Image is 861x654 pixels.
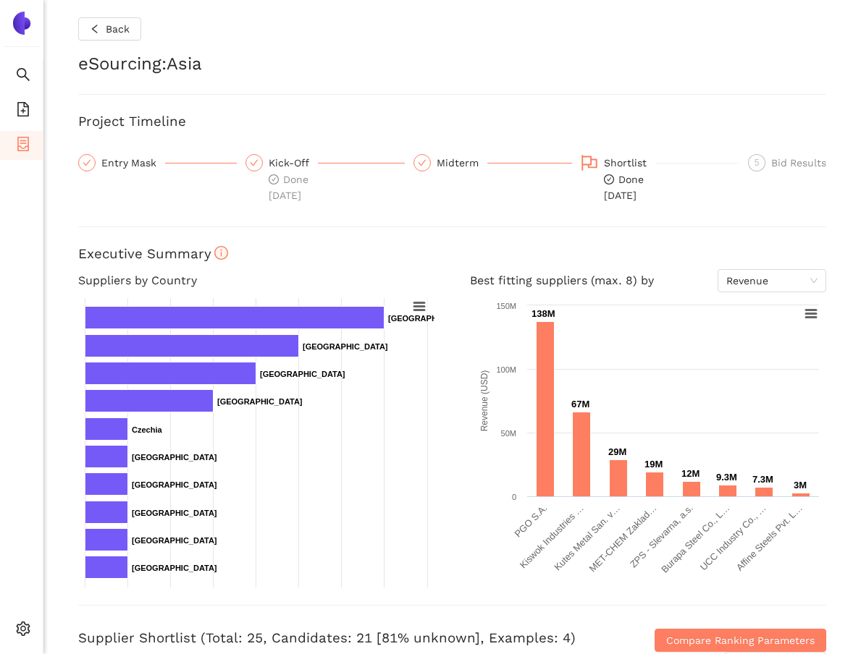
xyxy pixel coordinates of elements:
[10,12,33,35] img: Logo
[512,503,549,540] text: PGO S.A.
[132,536,217,545] text: [GEOGRAPHIC_DATA]
[659,503,731,575] text: Burapa Steel Co., L…
[269,174,279,184] span: check-circle
[755,158,760,168] span: 5
[604,174,614,184] span: check-circle
[697,503,768,573] text: UCC Industry Co., …
[666,632,815,648] span: Compare Ranking Parameters
[78,269,435,292] h4: Suppliers by Country
[581,154,598,171] span: flag
[132,453,217,462] text: [GEOGRAPHIC_DATA]
[479,370,489,432] text: Revenue (USD)
[511,493,516,501] text: 0
[587,503,658,574] text: MET-CHEM Zaklad…
[250,158,259,167] span: check
[78,52,826,77] h2: eSourcing : Asia
[101,154,165,171] div: Entry Mask
[437,154,487,171] div: Midterm
[83,158,91,167] span: check
[388,314,474,323] text: [GEOGRAPHIC_DATA]
[496,365,516,374] text: 100M
[655,629,826,652] button: Compare Ranking Parameters
[132,425,162,434] text: Czechia
[90,24,100,35] span: left
[771,157,826,169] span: Bid Results
[260,370,345,378] text: [GEOGRAPHIC_DATA]
[681,468,700,479] text: 12M
[269,174,308,201] span: Done [DATE]
[78,629,577,647] h3: Supplier Shortlist (Total: 25, Candidates: 21 [81% unknown], Examples: 4)
[16,616,30,645] span: setting
[78,17,141,41] button: leftBack
[214,246,228,260] span: info-circle
[628,503,695,570] text: ZPS - Slevarna, a.s.
[752,474,773,485] text: 7.3M
[517,503,585,571] text: Kiswok Industries …
[734,503,804,573] text: Affine Steels Pvt. L…
[581,154,739,203] div: Shortlistcheck-circleDone[DATE]
[496,302,516,310] text: 150M
[106,21,130,37] span: Back
[552,503,622,573] text: Kutes Metal San. v…
[418,158,427,167] span: check
[78,245,826,263] h3: Executive Summary
[604,154,655,171] div: Shortlist
[132,509,217,517] text: [GEOGRAPHIC_DATA]
[726,270,818,292] span: Revenue
[303,342,388,351] text: [GEOGRAPHIC_DATA]
[132,480,217,489] text: [GEOGRAPHIC_DATA]
[716,472,737,483] text: 9.3M
[269,154,318,171] div: Kick-Off
[644,459,663,470] text: 19M
[500,429,516,438] text: 50M
[532,308,555,319] text: 138M
[16,97,30,126] span: file-add
[794,480,807,490] text: 3M
[608,446,626,457] text: 29M
[16,132,30,161] span: container
[78,112,826,131] h3: Project Timeline
[604,174,644,201] span: Done [DATE]
[571,399,589,409] text: 67M
[470,269,827,292] h4: Best fitting suppliers (max. 8) by
[16,62,30,91] span: search
[132,564,217,572] text: [GEOGRAPHIC_DATA]
[217,397,303,406] text: [GEOGRAPHIC_DATA]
